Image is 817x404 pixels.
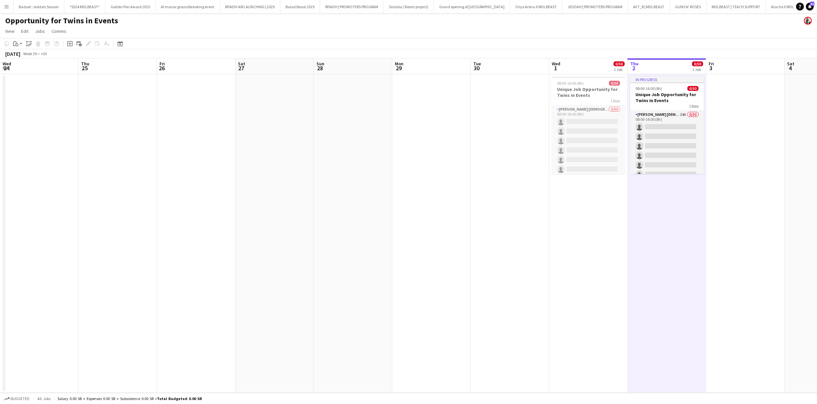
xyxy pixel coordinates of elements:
[157,396,202,401] span: Total Budgeted 0.00 SR
[708,64,714,72] span: 3
[810,2,814,6] span: 62
[551,64,560,72] span: 1
[630,77,704,82] div: In progress
[552,86,625,98] h3: Unique Job Opportunity for Twins in Events
[806,3,814,11] a: 62
[105,0,156,13] button: Golden Pen Award 2025
[510,0,562,13] button: Onyx Arena X MDLBEAST
[3,27,17,35] a: View
[562,0,628,13] button: JEDDAH | PROMOTERS PROGRAM
[613,61,625,66] span: 0/50
[614,67,624,72] div: 1 Job
[630,61,638,67] span: Thu
[160,61,165,67] span: Fri
[635,86,662,91] span: 08:00-16:00 (8h)
[156,0,220,13] button: Al manar groundbreaking event
[472,64,481,72] span: 30
[692,67,703,72] div: 1 Job
[611,98,620,103] span: 1 Role
[237,64,245,72] span: 27
[80,64,89,72] span: 25
[36,396,52,401] span: All jobs
[81,61,89,67] span: Thu
[11,396,30,401] span: Budgeted
[706,0,766,13] button: MDLBEAST | TEACH SUPPORT
[473,61,481,67] span: Tue
[320,0,384,13] button: RIYADH | PROMOTERS PROGRAM
[18,27,31,35] a: Edit
[41,51,47,56] div: +03
[2,64,11,72] span: 24
[786,64,794,72] span: 4
[64,0,105,13] button: *SS24 MDLBEAST*
[21,28,29,34] span: Edit
[692,61,703,66] span: 0/50
[159,64,165,72] span: 26
[394,64,403,72] span: 29
[434,0,510,13] button: Grand opening of [GEOGRAPHIC_DATA]
[687,86,699,91] span: 0/50
[804,17,812,25] app-user-avatar: Ali Shamsan
[384,0,434,13] button: Sindala ( Neom project)
[630,92,704,103] h3: Unique Job Opportunity for Twins in Events
[57,396,202,401] div: Salary 0.00 SR + Expenses 0.00 SR + Subsistence 0.00 SR =
[709,61,714,67] span: Fri
[630,77,704,174] app-job-card: In progress08:00-16:00 (8h)0/50Unique Job Opportunity for Twins in Events1 Role[PERSON_NAME] [DEM...
[670,0,706,13] button: GUNS N' ROSES
[629,64,638,72] span: 2
[316,61,324,67] span: Sun
[3,61,11,67] span: Wed
[315,64,324,72] span: 28
[280,0,320,13] button: Balad Beast 2025
[557,81,584,86] span: 08:00-16:00 (8h)
[35,28,45,34] span: Jobs
[766,0,810,13] button: Atache X MDLBEAST
[787,61,794,67] span: Sat
[22,51,38,56] span: Week 39
[238,61,245,67] span: Sat
[609,81,620,86] span: 0/50
[5,16,118,26] h1: Opportunity for Twins in Events
[628,0,670,13] button: AFT_R | MDLBEAST
[5,28,14,34] span: View
[395,61,403,67] span: Mon
[552,77,625,174] app-job-card: 08:00-16:00 (8h)0/50Unique Job Opportunity for Twins in Events1 Role[PERSON_NAME] [DEMOGRAPHIC_DA...
[32,27,48,35] a: Jobs
[220,0,280,13] button: RIYADH AIR LAUNCHING | 2025
[5,51,20,57] div: [DATE]
[552,61,560,67] span: Wed
[52,28,66,34] span: Comms
[49,27,69,35] a: Comms
[3,395,31,402] button: Budgeted
[13,0,64,13] button: Badael -Jeddah Season
[689,104,699,109] span: 1 Role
